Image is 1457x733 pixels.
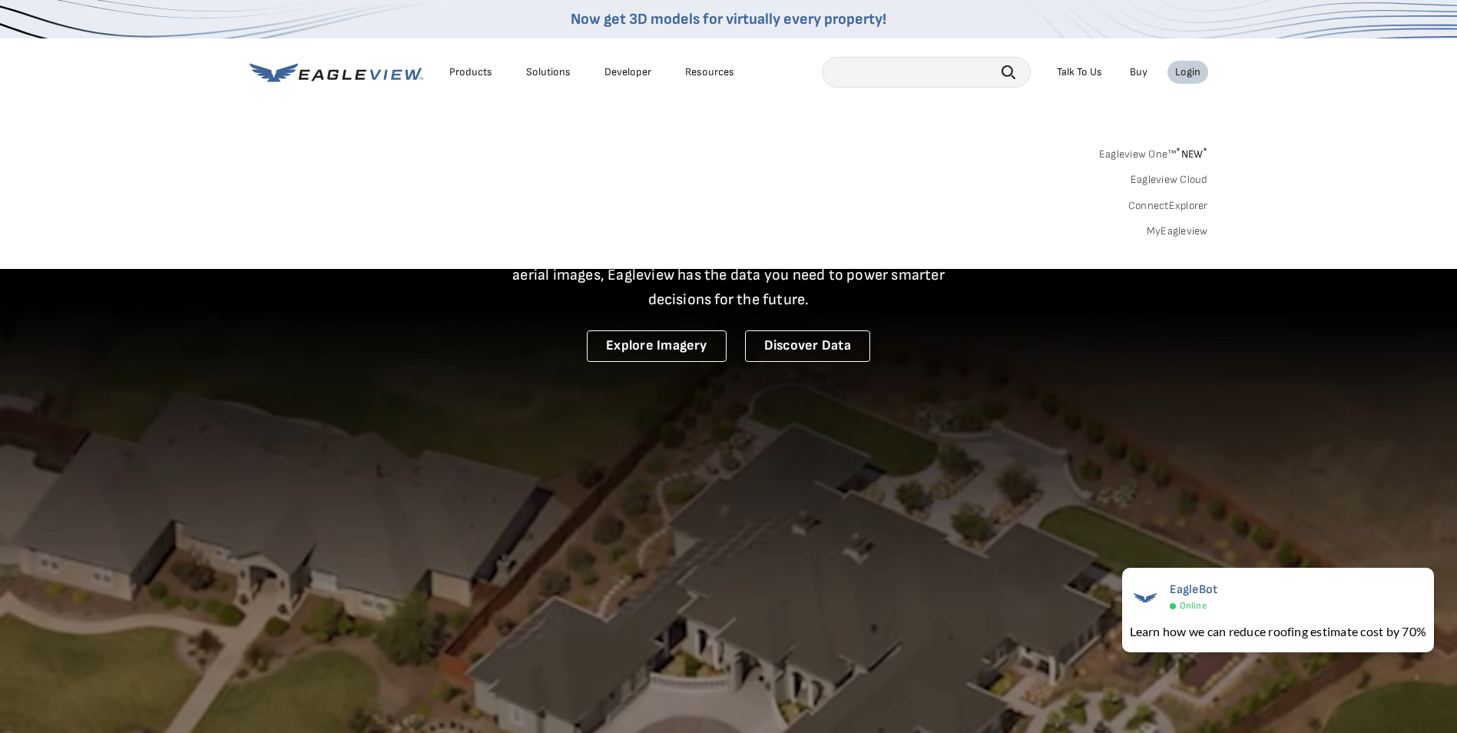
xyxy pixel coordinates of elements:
[1176,148,1207,161] span: NEW
[587,330,727,362] a: Explore Imagery
[494,238,964,312] p: A new era starts here. Built on more than 3.5 billion high-resolution aerial images, Eagleview ha...
[1170,582,1218,597] span: EagleBot
[1057,65,1102,79] div: Talk To Us
[1099,143,1208,161] a: Eagleview One™*NEW*
[822,57,1031,88] input: Search
[449,65,492,79] div: Products
[1175,65,1200,79] div: Login
[1130,582,1161,613] img: EagleBot
[1147,224,1208,238] a: MyEagleview
[1131,173,1208,187] a: Eagleview Cloud
[1180,600,1207,612] span: Online
[571,10,886,28] a: Now get 3D models for virtually every property!
[1130,65,1147,79] a: Buy
[1130,622,1426,641] div: Learn how we can reduce roofing estimate cost by 70%
[745,330,870,362] a: Discover Data
[1128,199,1208,213] a: ConnectExplorer
[685,65,734,79] div: Resources
[526,65,571,79] div: Solutions
[604,65,651,79] a: Developer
